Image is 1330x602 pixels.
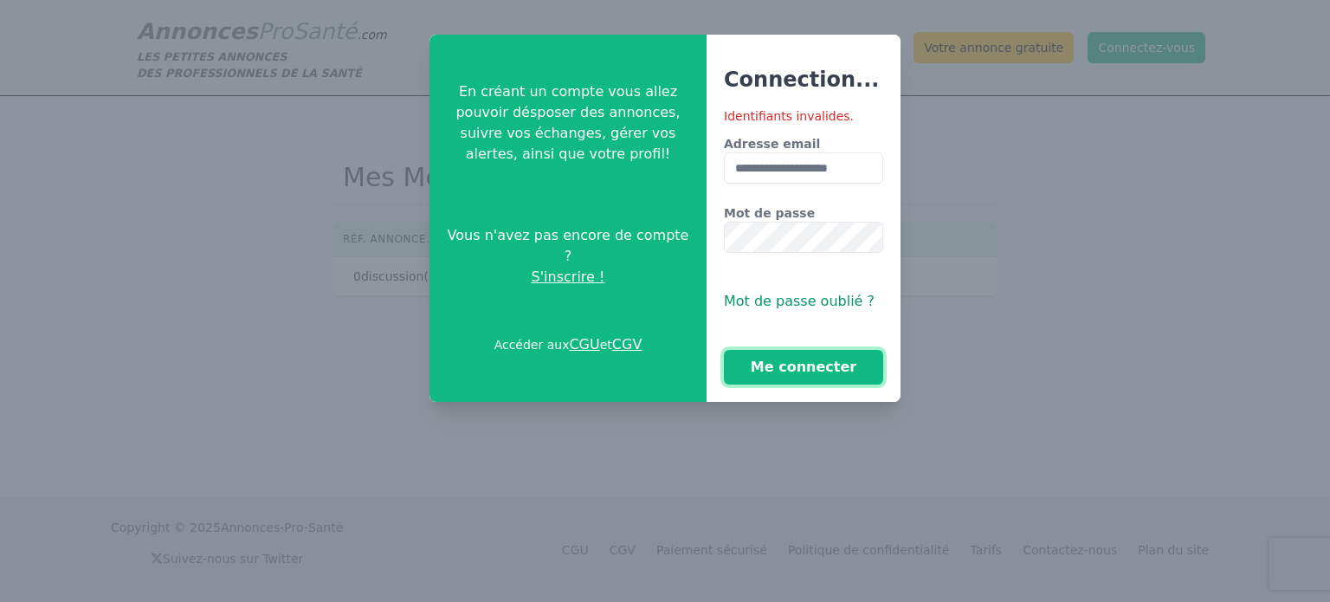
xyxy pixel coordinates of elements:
[443,81,693,165] p: En créant un compte vous allez pouvoir désposer des annonces, suivre vos échanges, gérer vos aler...
[612,336,642,353] a: CGV
[569,336,599,353] a: CGU
[724,107,883,125] div: Identifiants invalides.
[724,293,875,309] span: Mot de passe oublié ?
[724,350,883,385] button: Me connecter
[724,204,883,222] label: Mot de passe
[494,334,642,355] p: Accéder aux et
[724,66,883,94] h3: Connection...
[443,225,693,267] span: Vous n'avez pas encore de compte ?
[724,135,883,152] label: Adresse email
[532,267,605,288] span: S'inscrire !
